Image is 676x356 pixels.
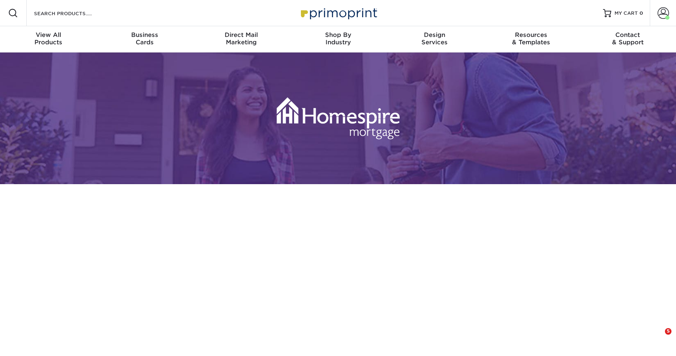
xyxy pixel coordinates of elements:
[290,31,387,46] div: Industry
[97,31,193,39] span: Business
[290,31,387,39] span: Shop By
[579,26,676,52] a: Contact& Support
[579,31,676,46] div: & Support
[483,31,580,46] div: & Templates
[665,328,671,335] span: 5
[615,10,638,17] span: MY CART
[290,26,387,52] a: Shop ByIndustry
[297,4,379,22] img: Primoprint
[386,26,483,52] a: DesignServices
[97,31,193,46] div: Cards
[386,31,483,46] div: Services
[579,31,676,39] span: Contact
[33,8,113,18] input: SEARCH PRODUCTS.....
[483,26,580,52] a: Resources& Templates
[193,31,290,39] span: Direct Mail
[193,26,290,52] a: Direct MailMarketing
[648,328,668,348] iframe: Intercom live chat
[386,31,483,39] span: Design
[277,72,400,164] img: Homespire Mortgage
[193,31,290,46] div: Marketing
[97,26,193,52] a: BusinessCards
[483,31,580,39] span: Resources
[640,10,643,16] span: 0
